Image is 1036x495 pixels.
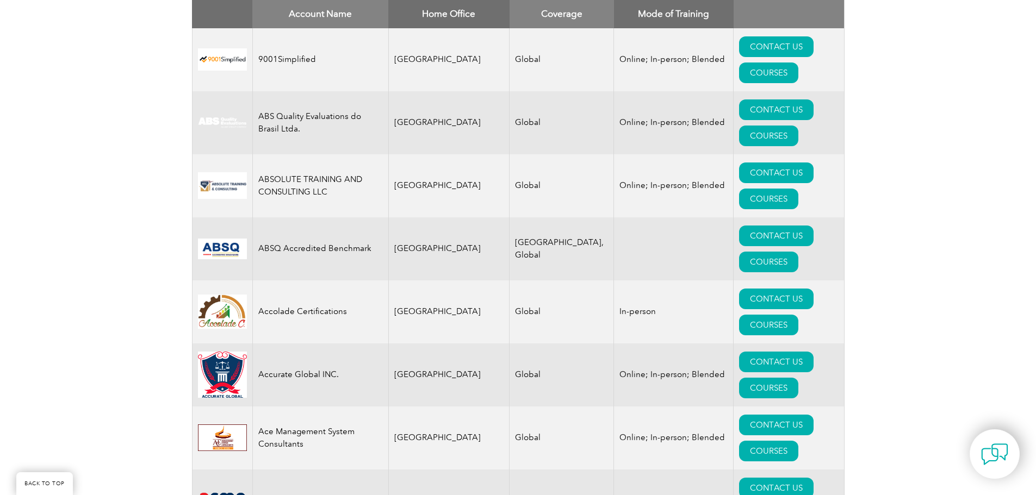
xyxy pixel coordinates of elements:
[739,62,798,83] a: COURSES
[510,154,614,217] td: Global
[388,91,510,154] td: [GEOGRAPHIC_DATA]
[198,352,247,398] img: a034a1f6-3919-f011-998a-0022489685a1-logo.png
[739,415,814,435] a: CONTACT US
[252,406,388,469] td: Ace Management System Consultants
[388,154,510,217] td: [GEOGRAPHIC_DATA]
[388,217,510,280] td: [GEOGRAPHIC_DATA]
[614,91,734,154] td: Online; In-person; Blended
[739,441,798,461] a: COURSES
[739,252,798,272] a: COURSES
[388,280,510,343] td: [GEOGRAPHIC_DATA]
[16,472,73,495] a: BACK TO TOP
[739,378,798,398] a: COURSES
[739,36,814,57] a: CONTACT US
[252,217,388,280] td: ABSQ Accredited Benchmark
[252,91,388,154] td: ABS Quality Evaluations do Brasil Ltda.
[198,239,247,259] img: cc24547b-a6e0-e911-a812-000d3a795b83-logo.png
[739,162,814,183] a: CONTACT US
[739,352,814,372] a: CONTACT US
[510,217,614,280] td: [GEOGRAPHIC_DATA], Global
[388,343,510,406] td: [GEOGRAPHIC_DATA]
[739,289,814,309] a: CONTACT US
[739,126,798,146] a: COURSES
[252,280,388,343] td: Accolade Certifications
[739,225,814,246] a: CONTACT US
[252,343,388,406] td: Accurate Global INC.
[510,406,614,469] td: Global
[198,172,247,199] img: 16e092f6-eadd-ed11-a7c6-00224814fd52-logo.png
[614,154,734,217] td: Online; In-person; Blended
[614,406,734,469] td: Online; In-person; Blended
[510,91,614,154] td: Global
[614,28,734,91] td: Online; In-person; Blended
[739,315,798,335] a: COURSES
[252,154,388,217] td: ABSOLUTE TRAINING AND CONSULTING LLC
[252,28,388,91] td: 9001Simplified
[388,406,510,469] td: [GEOGRAPHIC_DATA]
[510,280,614,343] td: Global
[739,99,814,120] a: CONTACT US
[198,295,247,329] img: 1a94dd1a-69dd-eb11-bacb-002248159486-logo.jpg
[510,28,614,91] td: Global
[739,189,798,209] a: COURSES
[198,48,247,71] img: 37c9c059-616f-eb11-a812-002248153038-logo.png
[614,343,734,406] td: Online; In-person; Blended
[388,28,510,91] td: [GEOGRAPHIC_DATA]
[510,343,614,406] td: Global
[614,280,734,343] td: In-person
[198,117,247,129] img: c92924ac-d9bc-ea11-a814-000d3a79823d-logo.jpg
[198,424,247,451] img: 306afd3c-0a77-ee11-8179-000d3ae1ac14-logo.jpg
[981,441,1008,468] img: contact-chat.png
